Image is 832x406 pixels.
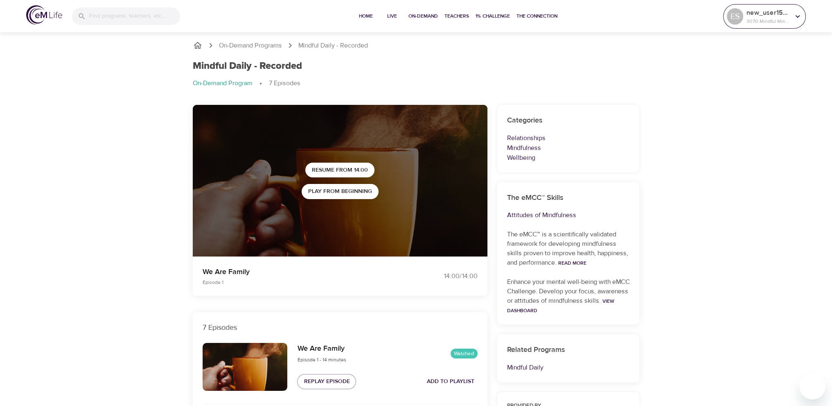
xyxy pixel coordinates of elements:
span: Resume from 14:00 [312,165,368,175]
h6: Related Programs [507,344,630,356]
span: The Connection [516,12,557,20]
nav: breadcrumb [193,79,640,88]
input: Find programs, teachers, etc... [89,7,180,25]
p: We Are Family [203,266,406,277]
h6: The eMCC™ Skills [507,192,630,204]
button: Replay Episode [297,374,356,389]
button: Play from beginning [302,184,379,199]
h6: We Are Family [297,343,346,355]
span: Add to Playlist [427,377,474,387]
p: On-Demand Program [193,79,253,88]
button: Resume from 14:00 [305,163,374,178]
p: new_user1584044584 [746,8,790,18]
div: 14:00 / 14:00 [416,272,478,281]
h1: Mindful Daily - Recorded [193,60,302,72]
span: Replay Episode [304,377,349,387]
a: Read More [558,260,586,266]
p: The eMCC™ is a scientifically validated framework for developing mindfulness skills proven to imp... [507,230,630,268]
a: On-Demand Programs [219,41,282,50]
p: Enhance your mental well-being with eMCC Challenge. Develop your focus, awareness or attitudes of... [507,277,630,315]
p: Mindful Daily - Recorded [298,41,368,50]
p: Attitudes of Mindfulness [507,210,630,220]
a: Mindful Daily [507,363,543,372]
span: Episode 1 - 14 minutes [297,356,346,363]
p: Episode 1 [203,279,406,286]
span: Teachers [444,12,469,20]
h6: Categories [507,115,630,127]
div: ES [727,8,743,25]
span: On-Demand [408,12,438,20]
span: 1% Challenge [476,12,510,20]
span: Play from beginning [308,186,372,197]
span: Home [356,12,376,20]
iframe: Button to launch messaging window [799,373,825,399]
p: 7 Episodes [269,79,300,88]
span: Watched [451,350,478,358]
a: View Dashboard [507,298,614,314]
p: 7 Episodes [203,322,478,333]
span: Live [382,12,402,20]
button: Add to Playlist [424,374,478,389]
img: logo [26,5,62,25]
p: Mindfulness [507,143,630,153]
p: Wellbeing [507,153,630,163]
nav: breadcrumb [193,41,640,50]
p: Relationships [507,133,630,143]
p: 3070 Mindful Minutes [746,18,790,25]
